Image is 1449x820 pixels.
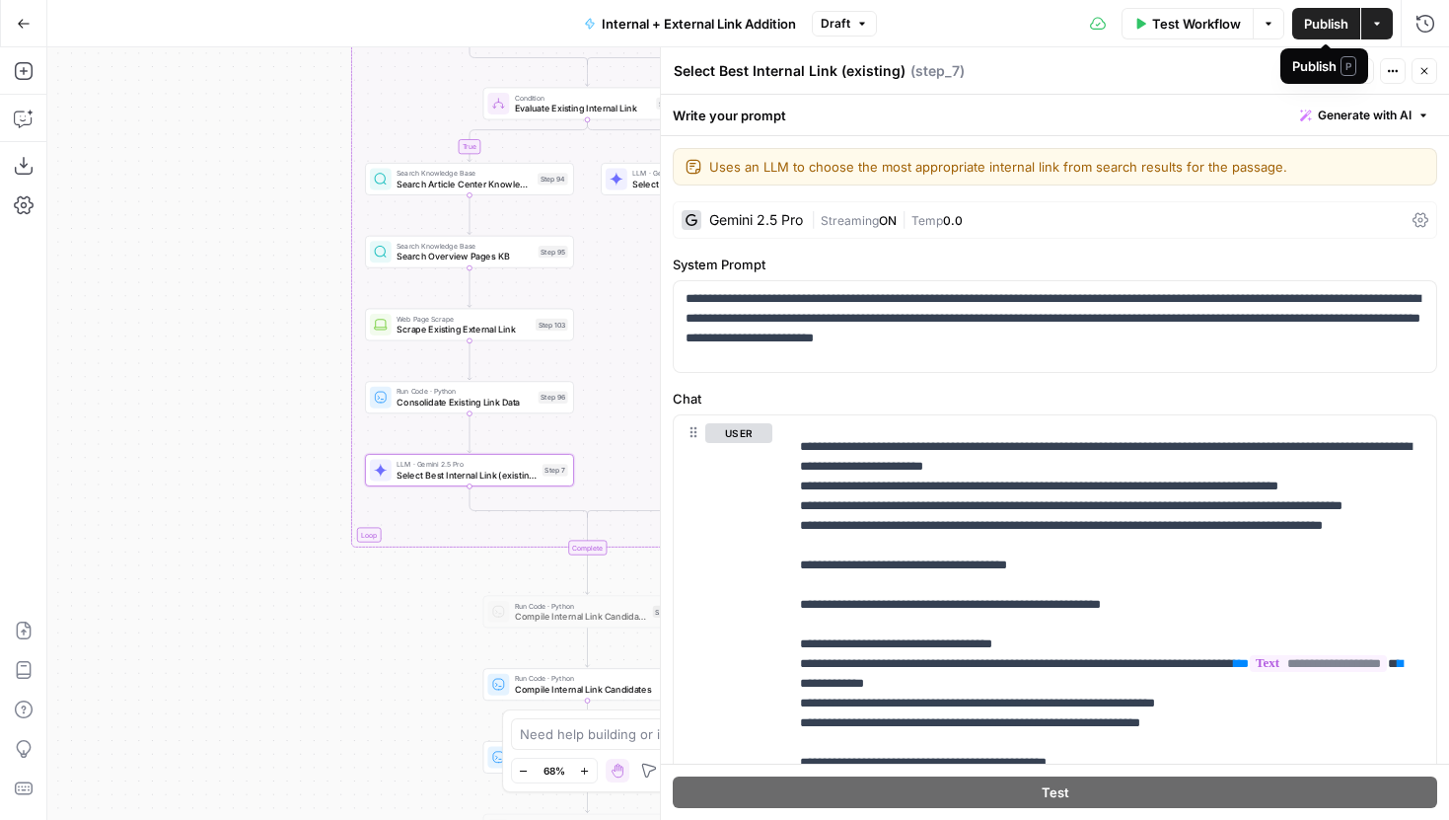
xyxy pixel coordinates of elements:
span: Test Workflow [1152,14,1241,34]
span: Compile Internal Link Candidates [515,610,648,624]
button: Test Workflow [1122,8,1253,39]
g: Edge from step_94 to step_95 [468,195,471,235]
span: Select Best Internal Link (new) [632,177,769,190]
div: Run Code · PythonCompile Internal Link CandidatesStep 8 [483,668,692,701]
button: Internal + External Link Addition [572,8,808,39]
div: Complete [483,541,692,556]
g: Edge from step_20-conditional-end to step_90 [585,61,589,86]
span: Select Best Internal Link (existing) [397,468,537,482]
span: Run Code · Python [515,673,655,684]
span: Search Overview Pages KB [397,250,533,263]
span: ( step_7 ) [910,61,965,81]
div: Gemini 2.5 Pro [709,213,803,227]
span: | [897,209,911,229]
span: 68% [543,763,565,779]
g: Edge from step_103 to step_96 [468,340,471,380]
button: user [705,423,772,443]
div: Step 103 [536,319,568,331]
div: LLM · Gemini 2.5 ProSelect Best Internal Link (new)Step 91 [601,163,810,195]
div: Web Page ScrapeScrape Existing External LinkStep 103 [365,309,574,341]
g: Edge from step_7 to step_90-conditional-end [470,486,588,517]
div: Step 96 [539,392,568,404]
span: 0.0 [943,213,963,228]
span: Evaluate Existing Internal Link [515,102,651,115]
span: Generate with AI [1318,107,1412,124]
span: Run Code · Python [397,386,533,397]
span: Internal + External Link Addition [602,14,796,34]
div: Run Code · PythonValidate Internal Link CandidatesStep 112 [483,741,692,774]
div: Step 7 [543,464,568,476]
button: Publish [1292,8,1360,39]
g: Edge from step_91 to step_90-conditional-end [588,195,706,517]
textarea: Uses an LLM to choose the most appropriate internal link from search results for the passage. [709,157,1424,177]
g: Edge from step_104 to step_8 [585,628,589,667]
div: Step 95 [539,246,568,258]
span: Compile Internal Link Candidates [515,683,655,697]
div: Run Code · PythonCompile Internal Link CandidatesStep 104 [483,596,692,629]
textarea: Select Best Internal Link (existing) [674,61,906,81]
g: Edge from step_5-iteration-end to step_104 [585,556,589,595]
button: Draft [812,11,877,37]
span: Draft [821,15,850,33]
div: Step 94 [538,173,568,185]
span: ON [879,213,897,228]
div: Search Knowledge BaseSearch Article Center Knowledge BaseStep 94 [365,163,574,195]
span: Web Page Scrape [397,313,530,324]
g: Edge from step_90 to step_94 [468,119,588,161]
span: Search Article Center Knowledge Base [397,177,532,190]
span: Streaming [821,213,879,228]
div: ConditionEvaluate Existing Internal LinkStep 90 [483,88,692,120]
span: Search Knowledge Base [397,168,532,179]
span: LLM · Gemini 2.5 Pro [397,459,537,470]
label: System Prompt [673,255,1437,274]
g: Edge from step_112 to step_105 [585,774,589,813]
span: | [811,209,821,229]
div: Complete [568,541,607,556]
div: Write your prompt [661,95,1449,135]
span: Run Code · Python [515,600,648,611]
span: Condition [515,92,651,103]
span: Scrape Existing External Link [397,323,530,336]
g: Edge from step_96 to step_7 [468,413,471,453]
div: LLM · Gemini 2.5 ProSelect Best Internal Link (existing)Step 7 [365,454,574,486]
span: Search Knowledge Base [397,241,533,252]
button: Generate with AI [1292,103,1437,128]
span: Test [1340,62,1365,80]
button: Test [1314,58,1374,84]
button: Test [673,777,1437,808]
div: Search Knowledge BaseSearch Overview Pages KBStep 95 [365,236,574,268]
span: Temp [911,213,943,228]
span: Consolidate Existing Link Data [397,396,533,410]
g: Edge from step_95 to step_103 [468,268,471,308]
span: LLM · Gemini 2.5 Pro [632,168,769,179]
span: Publish [1304,14,1348,34]
span: Test [1042,783,1069,802]
g: Edge from step_108 to step_20-conditional-end [470,34,588,64]
label: Chat [673,389,1437,409]
div: Run Code · PythonConsolidate Existing Link DataStep 96 [365,381,574,413]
